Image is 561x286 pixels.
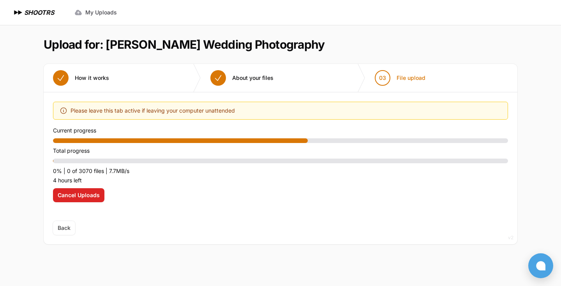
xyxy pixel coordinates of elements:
button: Open chat window [528,253,553,278]
span: File upload [397,74,425,82]
button: About your files [201,64,283,92]
p: 4 hours left [53,176,508,185]
a: My Uploads [70,5,122,19]
a: SHOOTRS SHOOTRS [12,8,54,17]
img: SHOOTRS [12,8,24,17]
span: How it works [75,74,109,82]
span: My Uploads [85,9,117,16]
button: Cancel Uploads [53,188,104,202]
p: Total progress [53,146,508,155]
div: v2 [508,233,513,242]
h1: SHOOTRS [24,8,54,17]
span: Cancel Uploads [58,191,100,199]
span: About your files [232,74,273,82]
button: 03 File upload [365,64,435,92]
span: Please leave this tab active if leaving your computer unattended [71,106,235,115]
button: How it works [44,64,118,92]
h1: Upload for: [PERSON_NAME] Wedding Photography [44,37,325,51]
p: 0% | 0 of 3070 files | 7.7MB/s [53,166,508,176]
span: 03 [379,74,386,82]
p: Current progress [53,126,508,135]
